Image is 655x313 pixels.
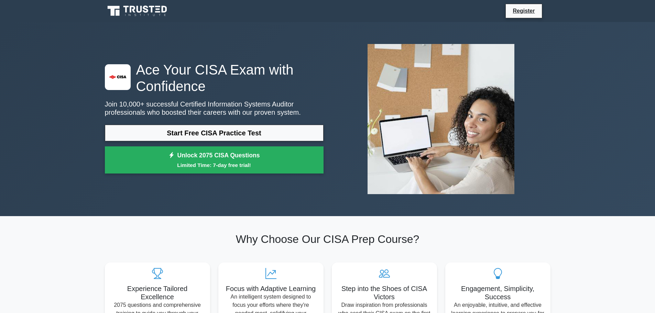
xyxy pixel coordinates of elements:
h5: Step into the Shoes of CISA Victors [337,284,432,301]
a: Unlock 2075 CISA QuestionsLimited Time: 7-day free trial! [105,146,324,174]
h2: Why Choose Our CISA Prep Course? [105,233,550,246]
h1: Ace Your CISA Exam with Confidence [105,62,324,94]
p: Join 10,000+ successful Certified Information Systems Auditor professionals who boosted their car... [105,100,324,116]
h5: Focus with Adaptive Learning [224,284,318,293]
a: Register [509,7,539,15]
a: Start Free CISA Practice Test [105,125,324,141]
h5: Engagement, Simplicity, Success [451,284,545,301]
small: Limited Time: 7-day free trial! [113,161,315,169]
h5: Experience Tailored Excellence [110,284,205,301]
